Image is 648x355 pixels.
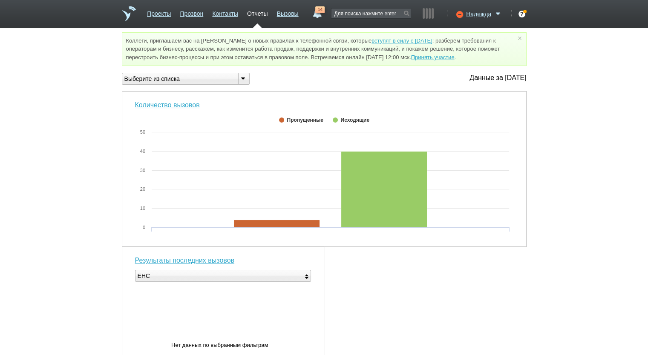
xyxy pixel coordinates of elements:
[469,73,526,83] div: Данные за [DATE]
[180,6,203,18] a: Прозвон
[287,117,323,123] span: Пропущенные
[212,6,238,18] a: Контакты
[135,257,234,264] a: Результаты последних вызовов
[140,206,145,211] tspan: 10
[142,225,145,230] tspan: 0
[331,9,411,18] input: Для поиска нажмите enter
[138,270,150,282] div: ЕНС
[341,117,369,123] span: Исходящие
[122,74,231,83] div: Выберите из списка
[135,101,200,109] a: Количество вызовов
[122,32,527,66] div: Коллеги, приглашаем вас на [PERSON_NAME] о новых правилах к телефонной связи, которые : разберём ...
[140,168,145,173] tspan: 30
[466,9,503,17] a: Надежда
[309,6,325,17] a: 14
[122,6,136,21] a: На главную
[171,342,268,348] tspan: Нет данных по выбранным фильтрам
[147,6,171,18] a: Проекты
[466,10,491,18] span: Надежда
[315,6,325,13] span: 14
[411,54,455,60] a: Принять участие
[140,186,145,192] tspan: 20
[518,11,525,17] div: ?
[140,129,145,135] tspan: 50
[247,6,268,18] a: Отчеты
[277,6,299,18] a: Вызовы
[372,37,432,44] a: вступят в силу с [DATE]
[516,36,523,40] a: ×
[140,149,145,154] tspan: 40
